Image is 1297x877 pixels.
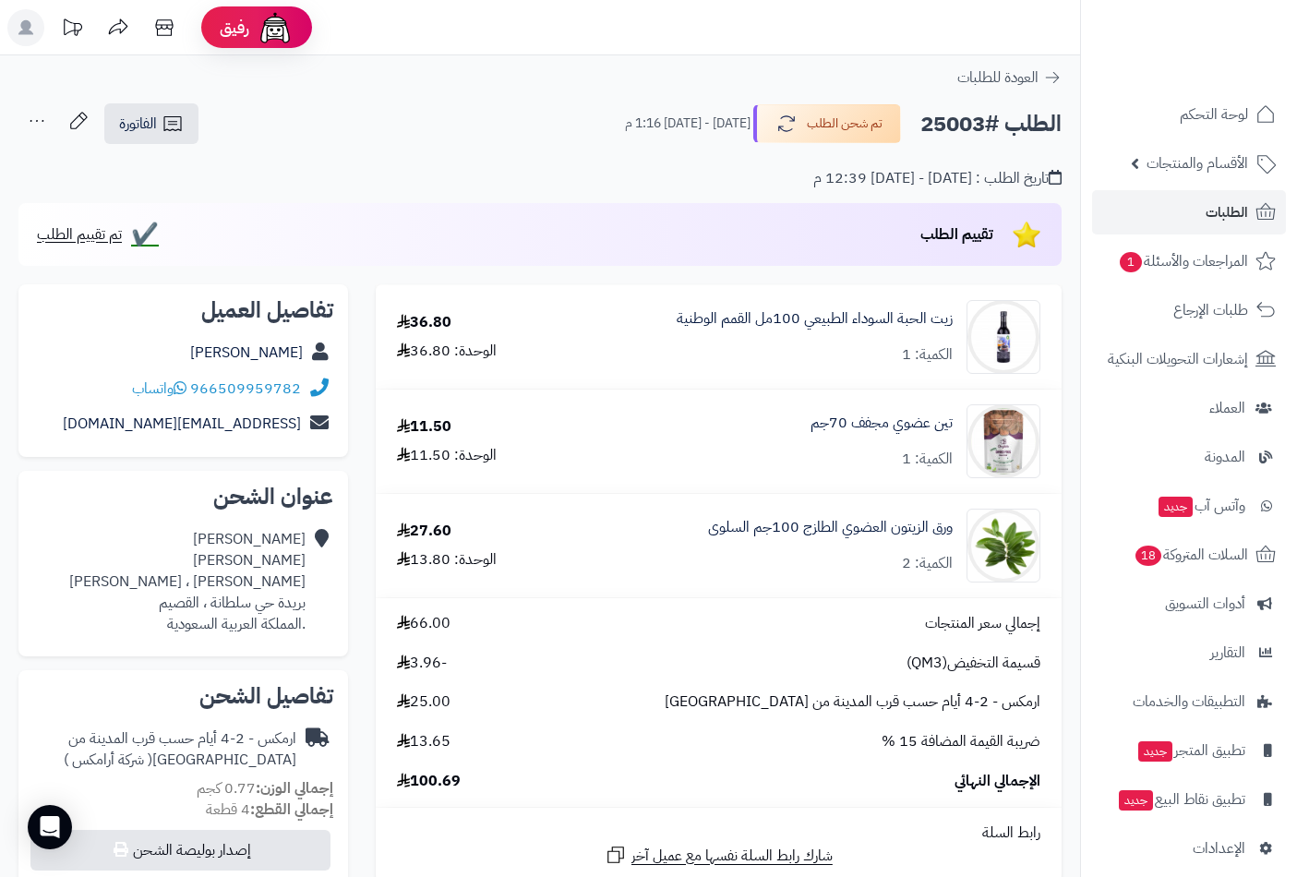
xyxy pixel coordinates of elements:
[257,9,294,46] img: ai-face.png
[1092,386,1286,430] a: العملاء
[397,521,451,542] div: 27.60
[1180,102,1248,127] span: لوحة التحكم
[813,168,1062,189] div: تاريخ الطلب : [DATE] - [DATE] 12:39 م
[1092,582,1286,626] a: أدوات التسويق
[1092,484,1286,528] a: وآتس آبجديد
[220,17,249,39] span: رفيق
[28,805,72,849] div: Open Intercom Messenger
[33,299,333,321] h2: تفاصيل العميل
[665,691,1040,713] span: ارمكس - 2-4 أيام حسب قرب المدينة من [GEOGRAPHIC_DATA]
[397,771,461,792] span: 100.69
[132,378,186,400] a: واتساب
[1210,640,1245,666] span: التقارير
[1118,248,1248,274] span: المراجعات والأسئلة
[1117,787,1245,812] span: تطبيق نقاط البيع
[397,341,497,362] div: الوحدة: 36.80
[1173,297,1248,323] span: طلبات الإرجاع
[925,613,1040,634] span: إجمالي سعر المنتجات
[1108,346,1248,372] span: إشعارات التحويلات البنكية
[37,223,159,246] a: ✔️ تم تقييم الطلب
[197,777,333,799] small: 0.77 كجم
[1135,546,1161,566] span: 18
[1092,679,1286,724] a: التطبيقات والخدمات
[957,66,1039,89] span: العودة للطلبات
[955,771,1040,792] span: الإجمالي النهائي
[967,509,1039,583] img: 1745772192-%D9%88%D8%B1%D9%82%20%D8%B2%D9%8A%D8%AA%D9%88%D9%86%20%D8%B9%D8%B6%D9%88%D9%8A%20%D8%B...
[967,404,1039,478] img: 1745417226-orgibite-organik-kuru-incir-70-gr-p-13306-90x90.jpg
[957,66,1062,89] a: العودة للطلبات
[625,114,751,133] small: [DATE] - [DATE] 1:16 م
[1209,395,1245,421] span: العملاء
[605,844,833,867] a: شارك رابط السلة نفسها مع عميل آخر
[902,553,953,574] div: الكمية: 2
[190,342,303,364] a: [PERSON_NAME]
[206,799,333,821] small: 4 قطعة
[882,731,1040,752] span: ضريبة القيمة المضافة 15 %
[397,613,450,634] span: 66.00
[64,749,152,771] span: ( شركة أرامكس )
[397,731,450,752] span: 13.65
[256,777,333,799] strong: إجمالي الوزن:
[1119,790,1153,811] span: جديد
[1092,435,1286,479] a: المدونة
[131,223,159,246] span: ✔️
[104,103,198,144] a: الفاتورة
[907,653,1040,674] span: قسيمة التخفيض(QM3)
[920,223,993,246] span: تقييم الطلب
[250,799,333,821] strong: إجمالي القطع:
[63,413,301,435] a: [EMAIL_ADDRESS][DOMAIN_NAME]
[1092,826,1286,871] a: الإعدادات
[397,549,497,571] div: الوحدة: 13.80
[753,104,901,143] button: تم شحن الطلب
[1092,337,1286,381] a: إشعارات التحويلات البنكية
[902,449,953,470] div: الكمية: 1
[1092,288,1286,332] a: طلبات الإرجاع
[1134,542,1248,568] span: السلات المتروكة
[967,300,1039,374] img: 1736641808-6281000897140-90x90.jpg
[1092,777,1286,822] a: تطبيق نقاط البيعجديد
[33,486,333,508] h2: عنوان الشحن
[397,312,451,333] div: 36.80
[902,344,953,366] div: الكمية: 1
[37,223,122,246] span: تم تقييم الطلب
[631,846,833,867] span: شارك رابط السلة نفسها مع عميل آخر
[383,823,1054,844] div: رابط السلة
[1120,252,1142,272] span: 1
[1165,591,1245,617] span: أدوات التسويق
[920,105,1062,143] h2: الطلب #25003
[397,653,447,674] span: -3.96
[1159,497,1193,517] span: جديد
[1133,689,1245,715] span: التطبيقات والخدمات
[1193,835,1245,861] span: الإعدادات
[119,113,157,135] span: الفاتورة
[708,517,953,538] a: ورق الزيتون العضوي الطازج 100جم السلوى
[1092,533,1286,577] a: السلات المتروكة18
[33,728,296,771] div: ارمكس - 2-4 أيام حسب قرب المدينة من [GEOGRAPHIC_DATA]
[190,378,301,400] a: 966509959782
[33,685,333,707] h2: تفاصيل الشحن
[1092,92,1286,137] a: لوحة التحكم
[1092,631,1286,675] a: التقارير
[1206,199,1248,225] span: الطلبات
[49,9,95,51] a: تحديثات المنصة
[1136,738,1245,763] span: تطبيق المتجر
[1171,52,1279,90] img: logo-2.png
[1092,728,1286,773] a: تطبيق المتجرجديد
[1092,190,1286,234] a: الطلبات
[1092,239,1286,283] a: المراجعات والأسئلة1
[397,416,451,438] div: 11.50
[811,413,953,434] a: تين عضوي مجفف 70جم
[30,830,330,871] button: إصدار بوليصة الشحن
[1157,493,1245,519] span: وآتس آب
[69,529,306,634] div: [PERSON_NAME] [PERSON_NAME] [PERSON_NAME] ، [PERSON_NAME] بريدة حي سلطانة ، القصيم .المملكة العرب...
[397,445,497,466] div: الوحدة: 11.50
[1147,150,1248,176] span: الأقسام والمنتجات
[397,691,450,713] span: 25.00
[1205,444,1245,470] span: المدونة
[677,308,953,330] a: زيت الحبة السوداء الطبيعي 100مل القمم الوطنية
[1138,741,1172,762] span: جديد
